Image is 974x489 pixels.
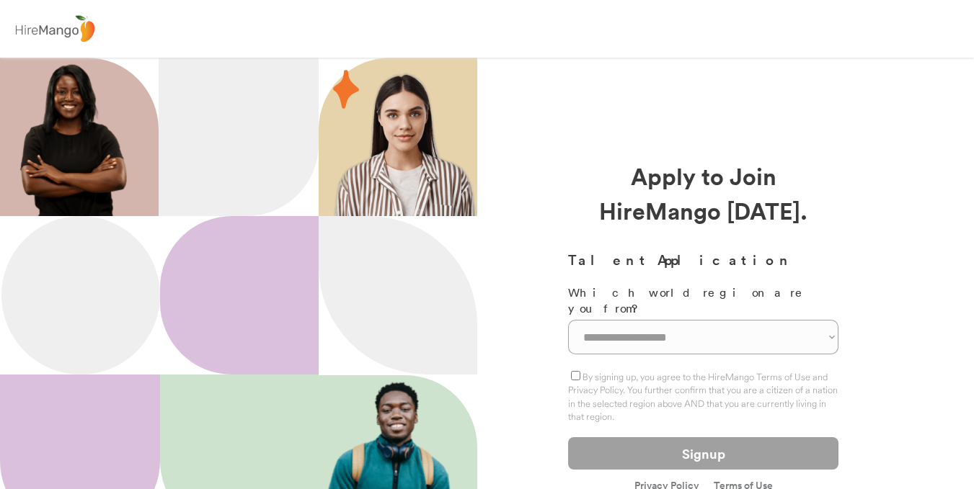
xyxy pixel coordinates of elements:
label: By signing up, you agree to the HireMango Terms of Use and Privacy Policy. You further confirm th... [568,371,838,422]
div: Apply to Join HireMango [DATE]. [568,158,838,228]
img: hispanic%20woman.png [333,72,477,216]
img: Ellipse%2012 [1,216,160,374]
div: Which world region are you from? [568,284,838,317]
h3: Talent Application [568,249,838,270]
button: Signup [568,437,838,470]
img: logo%20-%20hiremango%20gray.png [11,12,99,46]
img: 29 [333,70,359,109]
img: 200x220.png [3,58,143,216]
